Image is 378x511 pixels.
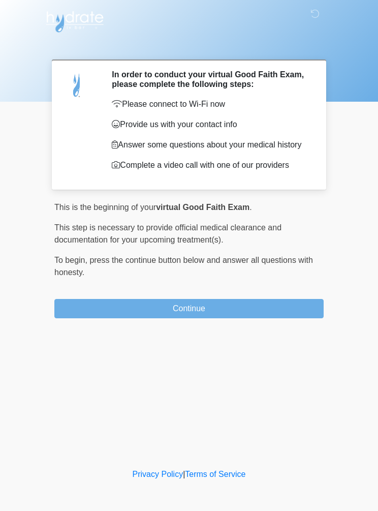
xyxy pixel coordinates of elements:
span: . [249,203,251,212]
img: Agent Avatar [62,70,92,100]
span: This is the beginning of your [54,203,156,212]
p: Complete a video call with one of our providers [112,159,308,171]
h1: ‎ ‎ ‎ ‎ [47,37,331,55]
p: Please connect to Wi-Fi now [112,98,308,110]
span: To begin, [54,256,89,264]
button: Continue [54,299,324,318]
a: | [183,470,185,478]
span: press the continue button below and answer all questions with honesty. [54,256,313,277]
p: Answer some questions about your medical history [112,139,308,151]
p: Provide us with your contact info [112,118,308,131]
a: Terms of Service [185,470,245,478]
a: Privacy Policy [133,470,183,478]
img: Hydrate IV Bar - Flagstaff Logo [44,8,105,33]
span: This step is necessary to provide official medical clearance and documentation for your upcoming ... [54,223,281,244]
strong: virtual Good Faith Exam [156,203,249,212]
h2: In order to conduct your virtual Good Faith Exam, please complete the following steps: [112,70,308,89]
